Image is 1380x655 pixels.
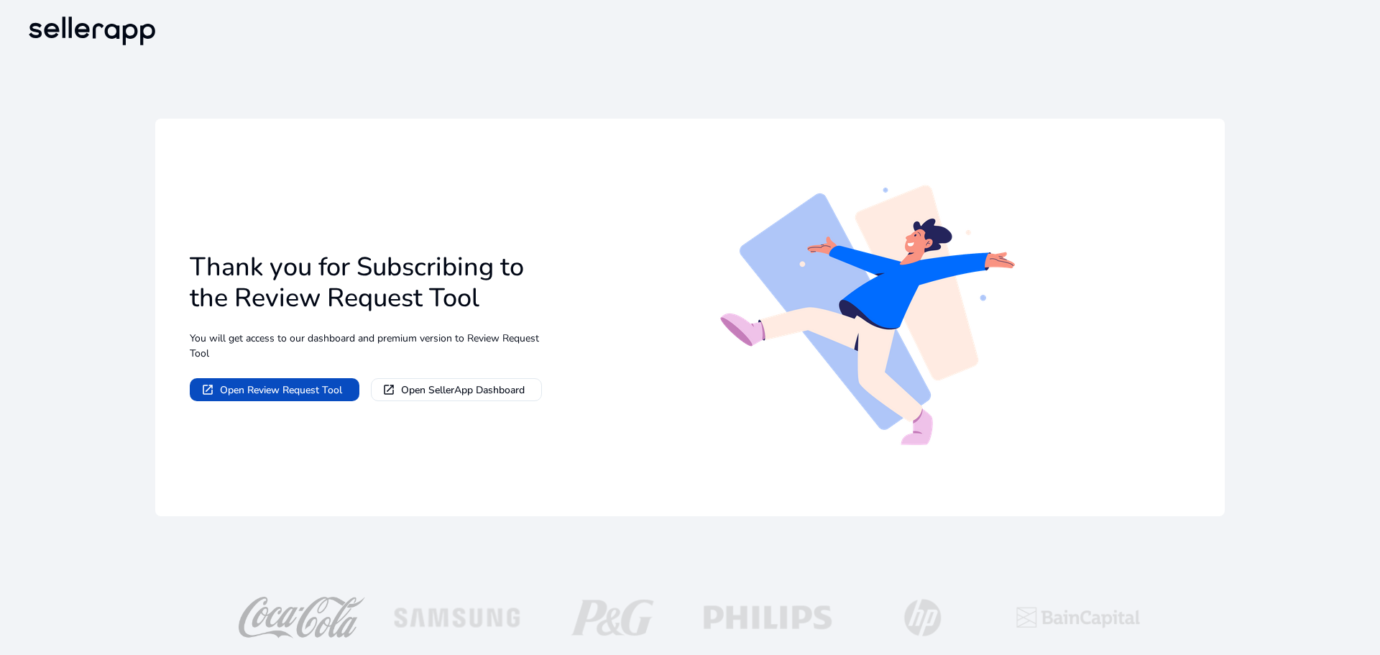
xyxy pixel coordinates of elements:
span: Open Review Request Tool [220,383,342,398]
mat-icon: open_in_new [201,383,214,396]
button: Open Review Request Tool [190,378,359,401]
button: Open SellerApp Dashboard [371,378,542,401]
mat-icon: open_in_new [382,383,395,396]
img: p-g-logo-white.png [543,597,681,638]
img: baincapitalTopLogo.png [1009,597,1147,638]
p: You will get access to our dashboard and premium version to Review Request Tool [190,331,548,361]
span: Open SellerApp Dashboard [401,383,525,398]
img: sellerapp-logo [23,12,161,50]
img: hp-logo-white.png [854,597,992,638]
img: philips-logo-white.png [699,597,837,638]
h1: Thank you for Subscribing to the Review Request Tool [190,252,548,313]
img: coca-cola-logo.png [233,597,371,638]
img: Samsung-logo-white.png [388,597,526,638]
